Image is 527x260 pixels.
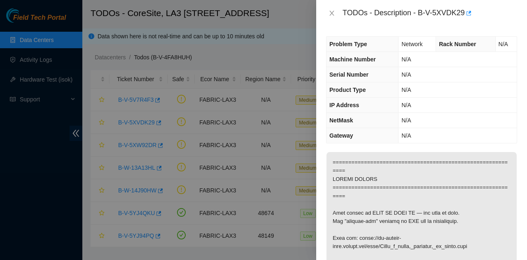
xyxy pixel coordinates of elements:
span: N/A [401,117,411,124]
span: Problem Type [329,41,367,47]
span: N/A [401,132,411,139]
span: N/A [401,71,411,78]
span: N/A [401,56,411,63]
span: close [329,10,335,16]
span: Product Type [329,87,366,93]
span: N/A [401,102,411,108]
span: N/A [499,41,508,47]
span: Gateway [329,132,353,139]
div: TODOs - Description - B-V-5XVDK29 [343,7,517,20]
span: N/A [401,87,411,93]
button: Close [326,9,338,17]
span: IP Address [329,102,359,108]
span: NetMask [329,117,353,124]
span: Serial Number [329,71,368,78]
span: Rack Number [439,41,476,47]
span: Network [401,41,422,47]
span: Machine Number [329,56,376,63]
